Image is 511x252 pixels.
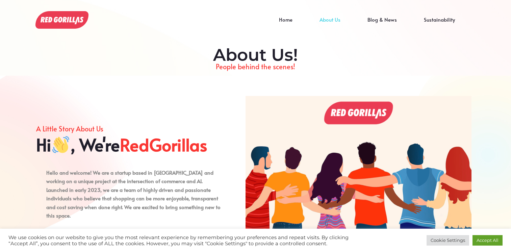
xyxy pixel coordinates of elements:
a: Accept All [472,235,503,246]
strong: . We are excited to bring something new to this space. [46,203,221,219]
img: About Us! [246,96,471,247]
img: 👋 [52,136,69,153]
h2: About Us! [40,45,472,65]
div: We use cookies on our website to give you the most relevant experience by remembering your prefer... [8,234,354,247]
a: Cookie Settings [427,235,469,246]
span: RedGorillas [120,134,207,155]
strong: Hello and welcome! We are a startup based in [GEOGRAPHIC_DATA] and working on a unique project at... [46,169,218,210]
p: A Little Story About Us [36,123,226,134]
p: People behind the scenes! [40,61,472,72]
a: Home [265,20,306,30]
img: About Us! [35,11,88,29]
a: Blog & News [354,20,410,30]
h2: Hi , We're [36,134,226,155]
a: Sustainability [410,20,468,30]
a: About Us [306,20,354,30]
